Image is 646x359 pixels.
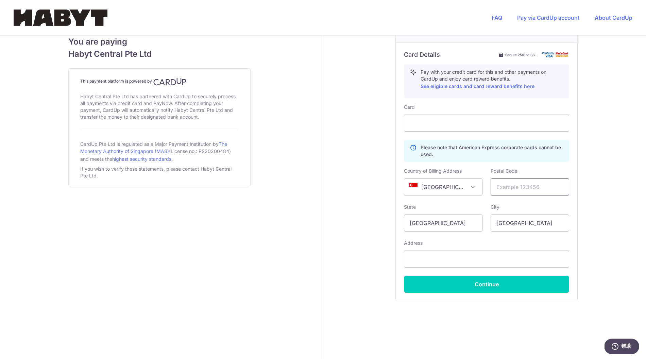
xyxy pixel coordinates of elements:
[404,204,416,210] label: State
[421,69,563,90] p: Pay with your credit card for this and other payments on CardUp and enjoy card reward benefits.
[404,51,440,59] h6: Card Details
[421,144,563,158] p: Please note that American Express corporate cards cannot be used.
[491,168,517,174] label: Postal Code
[505,52,537,57] span: Secure 256-bit SSL
[595,14,632,21] a: About CardUp
[404,179,482,195] span: Singapore
[517,14,580,21] a: Pay via CardUp account
[410,119,563,127] iframe: Secure card payment input frame
[404,104,415,110] label: Card
[421,83,534,89] a: See eligible cards and card reward benefits here
[491,204,499,210] label: City
[80,164,239,181] div: If you wish to verify these statements, please contact Habyt Central Pte Ltd.
[68,36,251,48] span: You are paying
[68,48,251,60] span: Habyt Central Pte Ltd
[112,156,171,162] a: highest security standards
[605,339,639,356] iframe: 打开一个小组件，您可以在其中找到更多信息
[80,138,239,164] div: CardUp Pte Ltd is regulated as a Major Payment Institution by (License no.: PS20200484) and meets...
[404,168,462,174] label: Country of Billing Address
[404,240,423,246] label: Address
[80,78,239,86] h4: This payment platform is powered by
[153,78,187,86] img: CardUp
[80,92,239,122] div: Habyt Central Pte Ltd has partnered with CardUp to securely process all payments via credit card ...
[542,52,569,57] img: card secure
[491,178,569,195] input: Example 123456
[404,276,569,293] button: Continue
[404,178,482,195] span: Singapore
[492,14,502,21] a: FAQ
